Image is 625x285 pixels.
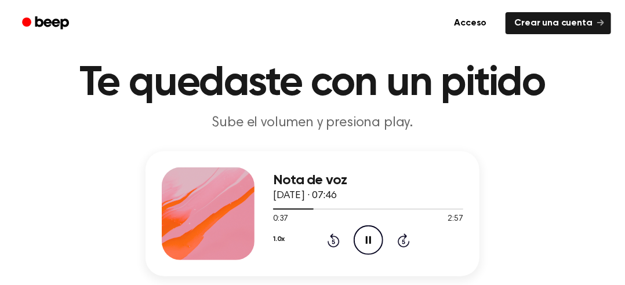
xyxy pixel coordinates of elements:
[79,63,545,104] font: Te quedaste con un pitido
[273,173,347,187] font: Nota de voz
[506,12,611,34] a: Crear una cuenta
[515,19,593,28] font: Crear una cuenta
[273,229,285,249] button: 1.0x
[273,191,337,201] font: [DATE] · 07:46
[273,215,288,223] font: 0:37
[443,10,499,36] a: Acceso
[448,215,463,223] font: 2:57
[455,19,487,28] font: Acceso
[273,236,285,243] font: 1.0x
[212,116,413,130] font: Sube el volumen y presiona play.
[14,12,79,35] a: Bip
